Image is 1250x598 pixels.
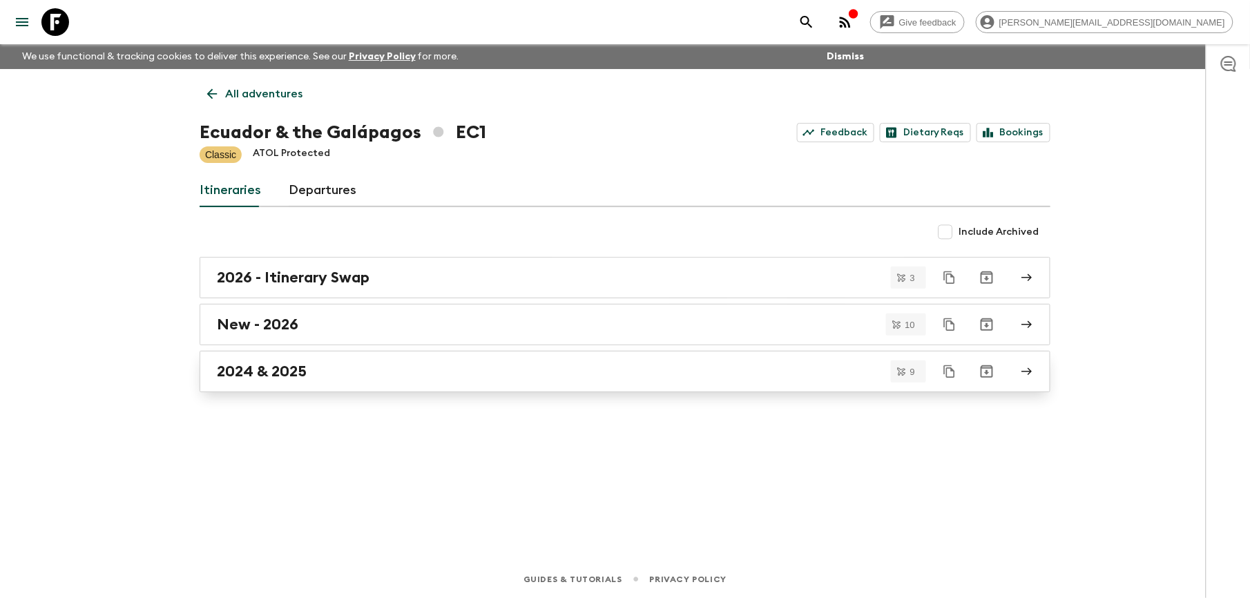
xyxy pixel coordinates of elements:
a: Privacy Policy [650,572,727,587]
a: Privacy Policy [349,52,416,61]
div: [PERSON_NAME][EMAIL_ADDRESS][DOMAIN_NAME] [976,11,1233,33]
a: Dietary Reqs [880,123,971,142]
a: All adventures [200,80,310,108]
button: Duplicate [937,265,962,290]
a: Guides & Tutorials [523,572,622,587]
a: 2024 & 2025 [200,351,1050,392]
a: 2026 - Itinerary Swap [200,257,1050,298]
p: We use functional & tracking cookies to deliver this experience. See our for more. [17,44,465,69]
button: search adventures [793,8,820,36]
button: Archive [973,311,1001,338]
span: 9 [902,367,923,376]
span: 10 [897,320,923,329]
a: Bookings [977,123,1050,142]
button: Duplicate [937,312,962,337]
span: Include Archived [959,225,1039,239]
h2: 2026 - Itinerary Swap [217,269,369,287]
a: Feedback [797,123,874,142]
button: Archive [973,264,1001,291]
button: Duplicate [937,359,962,384]
p: All adventures [225,86,302,102]
p: ATOL Protected [253,146,330,163]
span: Give feedback [892,17,964,28]
a: Give feedback [870,11,965,33]
button: Archive [973,358,1001,385]
button: Dismiss [823,47,867,66]
span: 3 [902,273,923,282]
a: New - 2026 [200,304,1050,345]
h2: 2024 & 2025 [217,363,307,380]
button: menu [8,8,36,36]
h1: Ecuador & the Galápagos EC1 [200,119,486,146]
a: Itineraries [200,174,261,207]
h2: New - 2026 [217,316,298,334]
span: [PERSON_NAME][EMAIL_ADDRESS][DOMAIN_NAME] [992,17,1233,28]
a: Departures [289,174,356,207]
p: Classic [205,148,236,162]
